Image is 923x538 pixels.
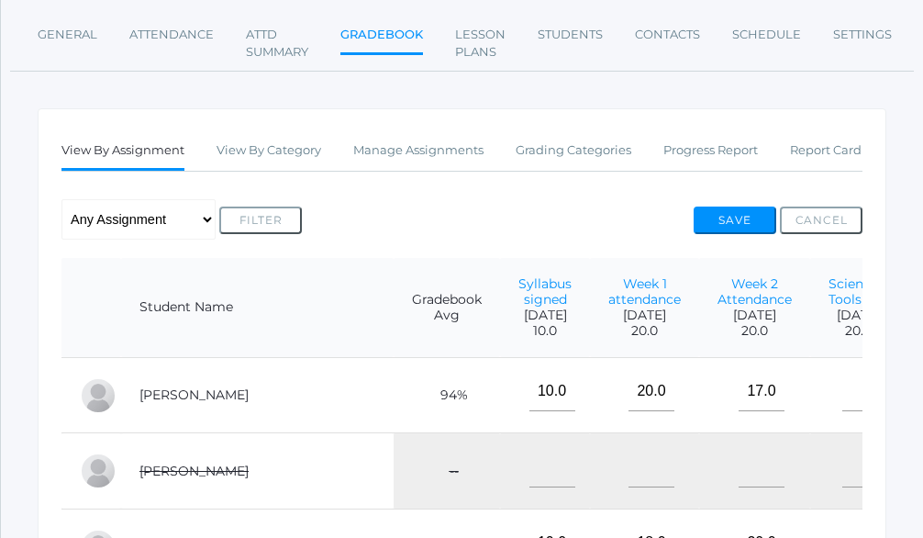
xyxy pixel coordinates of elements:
[635,17,700,53] a: Contacts
[340,17,423,56] a: Gradebook
[394,258,500,358] th: Gradebook Avg
[717,323,792,339] span: 20.0
[217,132,321,169] a: View By Category
[139,387,249,403] a: [PERSON_NAME]
[38,17,97,53] a: General
[121,258,394,358] th: Student Name
[129,17,214,53] a: Attendance
[717,308,792,323] span: [DATE]
[516,132,631,169] a: Grading Categories
[780,207,862,234] button: Cancel
[790,132,862,169] a: Report Card
[833,17,892,53] a: Settings
[139,463,249,479] a: [PERSON_NAME]
[608,275,681,308] a: Week 1 attendance
[717,275,792,308] a: Week 2 Attendance
[394,357,500,433] td: 94%
[828,308,888,323] span: [DATE]
[219,207,302,234] button: Filter
[518,323,572,339] span: 10.0
[694,207,776,234] button: Save
[663,132,758,169] a: Progress Report
[518,275,572,308] a: Syllabus signed
[246,17,308,71] a: Attd Summary
[353,132,484,169] a: Manage Assignments
[455,17,506,71] a: Lesson Plans
[61,132,184,172] a: View By Assignment
[518,308,572,323] span: [DATE]
[732,17,801,53] a: Schedule
[80,453,117,489] div: Zoe Carr
[608,323,681,339] span: 20.0
[828,275,888,308] a: Scientific Tools Lab
[538,17,603,53] a: Students
[80,377,117,414] div: Pierce Brozek
[828,323,888,339] span: 20.0
[394,433,500,510] td: --
[608,308,681,323] span: [DATE]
